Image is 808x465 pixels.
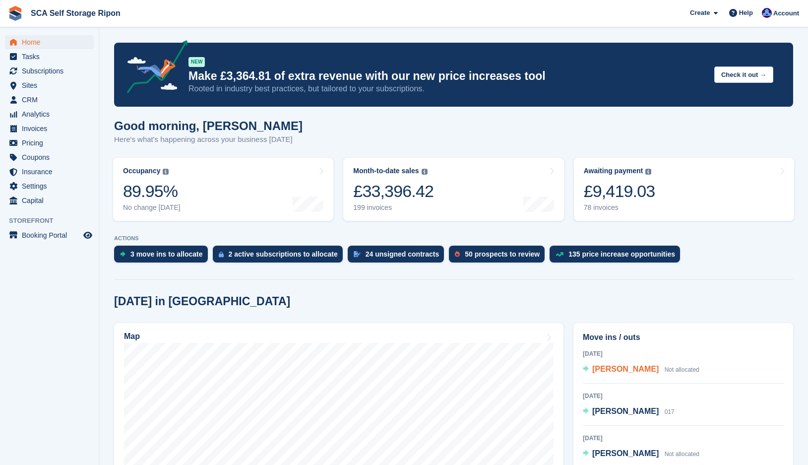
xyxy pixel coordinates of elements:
span: Home [22,35,81,49]
span: [PERSON_NAME] [592,407,659,415]
img: icon-info-grey-7440780725fd019a000dd9b08b2336e03edf1995a4989e88bcd33f0948082b44.svg [163,169,169,175]
div: 78 invoices [584,203,655,212]
img: icon-info-grey-7440780725fd019a000dd9b08b2336e03edf1995a4989e88bcd33f0948082b44.svg [422,169,428,175]
span: Not allocated [665,451,699,458]
div: 50 prospects to review [465,250,540,258]
div: NEW [188,57,205,67]
span: Invoices [22,122,81,135]
span: Account [773,8,799,18]
span: Help [739,8,753,18]
img: icon-info-grey-7440780725fd019a000dd9b08b2336e03edf1995a4989e88bcd33f0948082b44.svg [645,169,651,175]
h2: Map [124,332,140,341]
a: Month-to-date sales £33,396.42 199 invoices [343,158,563,221]
a: menu [5,64,94,78]
a: menu [5,35,94,49]
div: 2 active subscriptions to allocate [229,250,338,258]
div: Occupancy [123,167,160,175]
a: Occupancy 89.95% No change [DATE] [113,158,333,221]
a: menu [5,78,94,92]
span: Insurance [22,165,81,179]
p: Here's what's happening across your business [DATE] [114,134,303,145]
span: CRM [22,93,81,107]
a: menu [5,228,94,242]
a: [PERSON_NAME] Not allocated [583,363,699,376]
span: Not allocated [665,366,699,373]
span: [PERSON_NAME] [592,365,659,373]
a: menu [5,165,94,179]
a: menu [5,179,94,193]
div: 89.95% [123,181,181,201]
span: [PERSON_NAME] [592,449,659,458]
img: price_increase_opportunities-93ffe204e8149a01c8c9dc8f82e8f89637d9d84a8eef4429ea346261dce0b2c0.svg [556,252,563,257]
a: SCA Self Storage Ripon [27,5,124,21]
span: Pricing [22,136,81,150]
div: 24 unsigned contracts [366,250,439,258]
p: Rooted in industry best practices, but tailored to your subscriptions. [188,83,706,94]
a: 135 price increase opportunities [550,246,685,267]
h2: [DATE] in [GEOGRAPHIC_DATA] [114,295,290,308]
a: menu [5,136,94,150]
a: 24 unsigned contracts [348,246,449,267]
span: Coupons [22,150,81,164]
div: [DATE] [583,349,784,358]
h1: Good morning, [PERSON_NAME] [114,119,303,133]
p: Make £3,364.81 of extra revenue with our new price increases tool [188,69,706,83]
div: 3 move ins to allocate [130,250,203,258]
a: menu [5,50,94,64]
span: Storefront [9,216,99,226]
img: move_ins_to_allocate_icon-fdf77a2bb77ea45bf5b3d319d69a93e2d87916cf1d5bf7949dd705db3b84f3ca.svg [120,251,125,257]
a: Awaiting payment £9,419.03 78 invoices [574,158,794,221]
a: menu [5,194,94,207]
div: [DATE] [583,434,784,443]
span: Subscriptions [22,64,81,78]
span: Capital [22,194,81,207]
span: Analytics [22,107,81,121]
a: menu [5,122,94,135]
a: [PERSON_NAME] Not allocated [583,448,699,461]
span: Settings [22,179,81,193]
img: price-adjustments-announcement-icon-8257ccfd72463d97f412b2fc003d46551f7dbcb40ab6d574587a9cd5c0d94... [119,40,188,97]
span: Tasks [22,50,81,64]
span: 017 [665,408,675,415]
img: Sarah Race [762,8,772,18]
img: stora-icon-8386f47178a22dfd0bd8f6a31ec36ba5ce8667c1dd55bd0f319d3a0aa187defe.svg [8,6,23,21]
a: 50 prospects to review [449,246,550,267]
span: Booking Portal [22,228,81,242]
a: [PERSON_NAME] 017 [583,405,675,418]
img: prospect-51fa495bee0391a8d652442698ab0144808aea92771e9ea1ae160a38d050c398.svg [455,251,460,257]
a: menu [5,150,94,164]
span: Sites [22,78,81,92]
a: 2 active subscriptions to allocate [213,246,348,267]
p: ACTIONS [114,235,793,242]
img: active_subscription_to_allocate_icon-d502201f5373d7db506a760aba3b589e785aa758c864c3986d89f69b8ff3... [219,251,224,258]
img: contract_signature_icon-13c848040528278c33f63329250d36e43548de30e8caae1d1a13099fd9432cc5.svg [354,251,361,257]
h2: Move ins / outs [583,332,784,343]
div: Awaiting payment [584,167,643,175]
div: £33,396.42 [353,181,434,201]
a: 3 move ins to allocate [114,246,213,267]
span: Create [690,8,710,18]
div: £9,419.03 [584,181,655,201]
div: 199 invoices [353,203,434,212]
button: Check it out → [714,66,773,83]
div: No change [DATE] [123,203,181,212]
a: menu [5,107,94,121]
a: Preview store [82,229,94,241]
div: 135 price increase opportunities [568,250,675,258]
a: menu [5,93,94,107]
div: Month-to-date sales [353,167,419,175]
div: [DATE] [583,392,784,400]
